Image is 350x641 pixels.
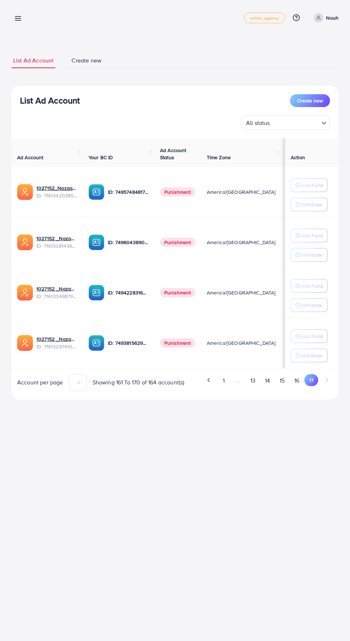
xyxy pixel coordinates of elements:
div: <span class='underline'>1027152 _Nazaagency_032</span></br>7161338143675858945 [36,235,77,249]
span: Account per page [17,378,63,387]
span: Time Zone [207,154,231,161]
img: ic-ba-acc.ded83a64.svg [89,285,104,301]
a: 1027152 _Nazaagency_032 [36,235,77,242]
a: 1027152_Nazaagency_031 [36,185,77,192]
button: Withdraw [291,198,327,211]
span: America/[GEOGRAPHIC_DATA] [207,289,276,296]
div: <span class='underline'>1027152_Nazaagency_031</span></br>7161342038565322754 [36,185,77,199]
a: white_agency [244,12,285,23]
span: America/[GEOGRAPHIC_DATA] [207,339,276,347]
a: Nouh [311,13,339,22]
span: Create new [71,56,101,65]
span: Punishment [160,238,195,247]
span: All status [245,118,271,128]
span: ID: 7161342038565322754 [36,192,77,199]
span: white_agency [250,16,279,20]
span: Action [291,154,305,161]
button: Go to previous page [203,374,215,386]
span: Punishment [160,187,195,197]
img: ic-ba-acc.ded83a64.svg [89,335,104,351]
p: Withdraw [301,301,322,309]
span: List Ad Account [13,56,54,65]
a: 1027152 _Nazaagency_041 [36,285,77,292]
div: <span class='underline'>1027152 _Nazaagency_041</span></br>7161334987910971394 [36,285,77,300]
span: Ad Account Status [160,147,186,161]
p: Add Fund [301,282,323,290]
span: Punishment [160,338,195,348]
img: ic-ads-acc.e4c84228.svg [17,234,33,250]
p: Add Fund [301,231,323,240]
button: Add Fund [291,178,327,192]
button: Create new [290,94,330,107]
div: <span class='underline'>1027152 _Nazaagency_020</span></br>7161329741088243714 [36,335,77,350]
span: Punishment [160,288,195,297]
button: Withdraw [291,349,327,362]
button: Go to page 15 [275,374,290,387]
img: ic-ba-acc.ded83a64.svg [89,184,104,200]
button: Withdraw [291,248,327,262]
img: ic-ba-acc.ded83a64.svg [89,234,104,250]
p: Add Fund [301,181,323,190]
img: ic-ads-acc.e4c84228.svg [17,184,33,200]
span: America/[GEOGRAPHIC_DATA] [207,188,276,196]
img: ic-ads-acc.e4c84228.svg [17,335,33,351]
img: ic-ads-acc.e4c84228.svg [17,285,33,301]
button: Go to page 16 [290,374,304,387]
p: ID: 7493815629208977425 [108,339,149,347]
p: Withdraw [301,200,322,209]
ul: Pagination [181,374,333,387]
div: Search for option [241,116,330,130]
span: Your BC ID [89,154,113,161]
button: Withdraw [291,298,327,312]
button: Go to page 17 [304,374,318,386]
button: Go to page 14 [260,374,275,387]
button: Go to page 1 [217,374,230,387]
h3: List Ad Account [20,95,80,106]
p: ID: 7494228316518858759 [108,288,149,297]
button: Go to page 13 [245,374,260,387]
button: Add Fund [291,329,327,343]
p: ID: 7495748481756266514 [108,188,149,196]
button: Add Fund [291,279,327,293]
span: ID: 7161334987910971394 [36,293,77,300]
span: ID: 7161338143675858945 [36,242,77,249]
span: ID: 7161329741088243714 [36,343,77,350]
button: Add Fund [291,229,327,242]
a: 1027152 _Nazaagency_020 [36,335,77,343]
input: Search for option [272,116,319,128]
span: Create new [297,97,323,104]
p: ID: 7496043890580914193 [108,238,149,247]
p: Nouh [326,14,339,22]
p: Withdraw [301,351,322,360]
p: Withdraw [301,251,322,259]
span: Showing 161 To 170 of 164 account(s) [92,378,185,387]
span: Ad Account [17,154,44,161]
span: America/[GEOGRAPHIC_DATA] [207,239,276,246]
p: Add Fund [301,332,323,340]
